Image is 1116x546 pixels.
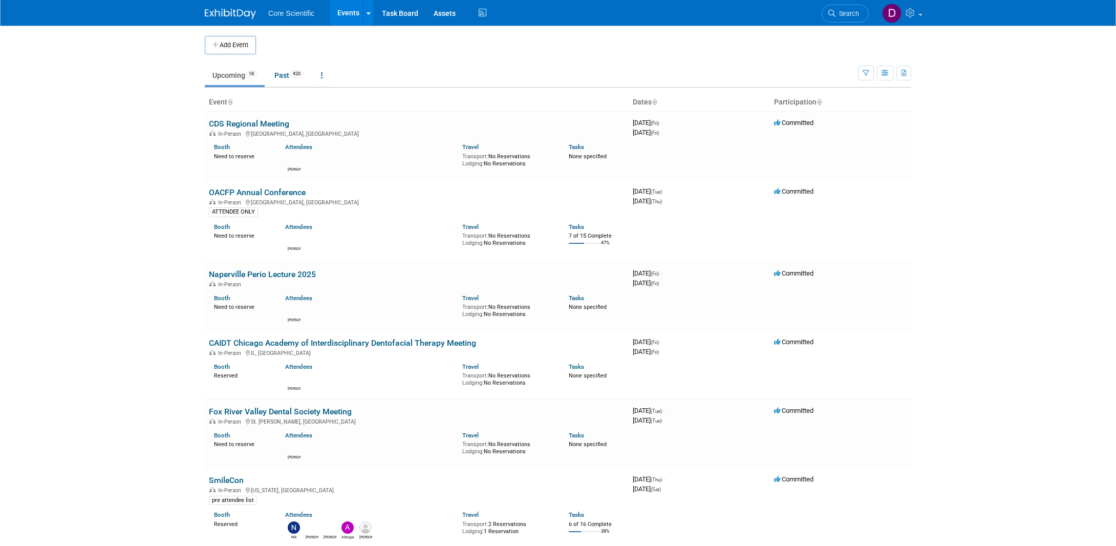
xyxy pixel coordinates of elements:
[770,94,911,111] th: Participation
[359,534,372,540] div: Alex Belshe
[663,187,665,195] span: -
[569,432,584,439] a: Tasks
[633,348,659,355] span: [DATE]
[569,304,607,310] span: None specified
[324,521,336,534] img: Dylan Gara
[462,160,484,167] span: Lodging:
[663,407,665,414] span: -
[651,418,662,424] span: (Tue)
[569,511,584,518] a: Tasks
[569,295,584,302] a: Tasks
[651,349,659,355] span: (Fri)
[462,311,484,318] span: Lodging:
[462,432,479,439] a: Travel
[341,534,354,540] div: Abbigail Belshe
[285,432,312,439] a: Attendees
[227,98,232,106] a: Sort by Event Name
[651,477,662,482] span: (Thu)
[601,529,610,542] td: 38%
[633,338,662,346] span: [DATE]
[651,271,659,277] span: (Fri)
[663,475,665,483] span: -
[214,302,270,311] div: Need to reserve
[633,269,662,277] span: [DATE]
[462,295,479,302] a: Travel
[462,363,479,370] a: Travel
[569,521,625,528] div: 6 of 16 Complete
[214,363,230,370] a: Booth
[209,407,352,416] a: Fox River Valley Dental Society Meeting
[651,130,659,136] span: (Fri)
[209,129,625,137] div: [GEOGRAPHIC_DATA], [GEOGRAPHIC_DATA]
[462,153,488,160] span: Transport:
[246,70,257,78] span: 18
[288,245,301,251] div: Mike McKenna
[214,370,270,380] div: Reserved
[462,521,488,528] span: Transport:
[462,370,553,386] div: No Reservations No Reservations
[633,129,659,136] span: [DATE]
[601,240,610,254] td: 47%
[660,338,662,346] span: -
[633,119,662,127] span: [DATE]
[660,269,662,277] span: -
[209,119,289,129] a: CDS Regional Meeting
[633,485,661,493] span: [DATE]
[774,475,813,483] span: Committed
[209,198,625,206] div: [GEOGRAPHIC_DATA], [GEOGRAPHIC_DATA]
[633,416,662,424] span: [DATE]
[774,187,813,195] span: Committed
[209,417,625,425] div: St. [PERSON_NAME], [GEOGRAPHIC_DATA]
[288,442,300,454] img: Robert Dittmann
[324,534,336,540] div: Dylan Gara
[285,511,312,518] a: Attendees
[218,199,244,206] span: In-Person
[214,151,270,160] div: Need to reserve
[209,496,257,505] div: pre attendee list
[288,373,300,385] img: Robert Dittmann
[218,350,244,356] span: In-Person
[214,432,230,439] a: Booth
[209,486,625,494] div: [US_STATE], [GEOGRAPHIC_DATA]
[205,94,629,111] th: Event
[218,487,244,494] span: In-Person
[288,154,300,166] img: Robert Dittmann
[209,475,244,485] a: SmileCon
[774,407,813,414] span: Committed
[209,207,258,217] div: ATTENDEE ONLY
[462,372,488,379] span: Transport:
[288,304,300,317] img: Robert Dittmann
[218,281,244,288] span: In-Person
[569,223,584,230] a: Tasks
[209,269,316,279] a: Naperville Perio Lecture 2025
[288,317,301,323] div: Robert Dittmann
[214,143,230,151] a: Booth
[633,187,665,195] span: [DATE]
[774,269,813,277] span: Committed
[774,338,813,346] span: Committed
[209,281,216,286] img: In-Person Event
[462,380,484,386] span: Lodging:
[651,199,662,204] span: (Thu)
[209,350,216,355] img: In-Person Event
[209,131,216,136] img: In-Person Event
[774,119,813,127] span: Committed
[651,120,659,126] span: (Fri)
[209,487,216,492] img: In-Person Event
[462,240,484,246] span: Lodging:
[651,189,662,195] span: (Tue)
[267,66,311,85] a: Past420
[462,519,553,535] div: 2 Reservations 1 Reservation
[835,10,859,17] span: Search
[214,230,270,240] div: Need to reserve
[209,187,306,197] a: OACFP Annual Conference
[462,439,553,455] div: No Reservations No Reservations
[462,304,488,310] span: Transport:
[462,151,553,167] div: No Reservations No Reservations
[651,487,661,492] span: (Sat)
[462,223,479,230] a: Travel
[288,385,301,391] div: Robert Dittmann
[285,143,312,151] a: Attendees
[651,408,662,414] span: (Tue)
[209,338,476,348] a: CAIDT Chicago Academy of Interdisciplinary Dentofacial Therapy Meeting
